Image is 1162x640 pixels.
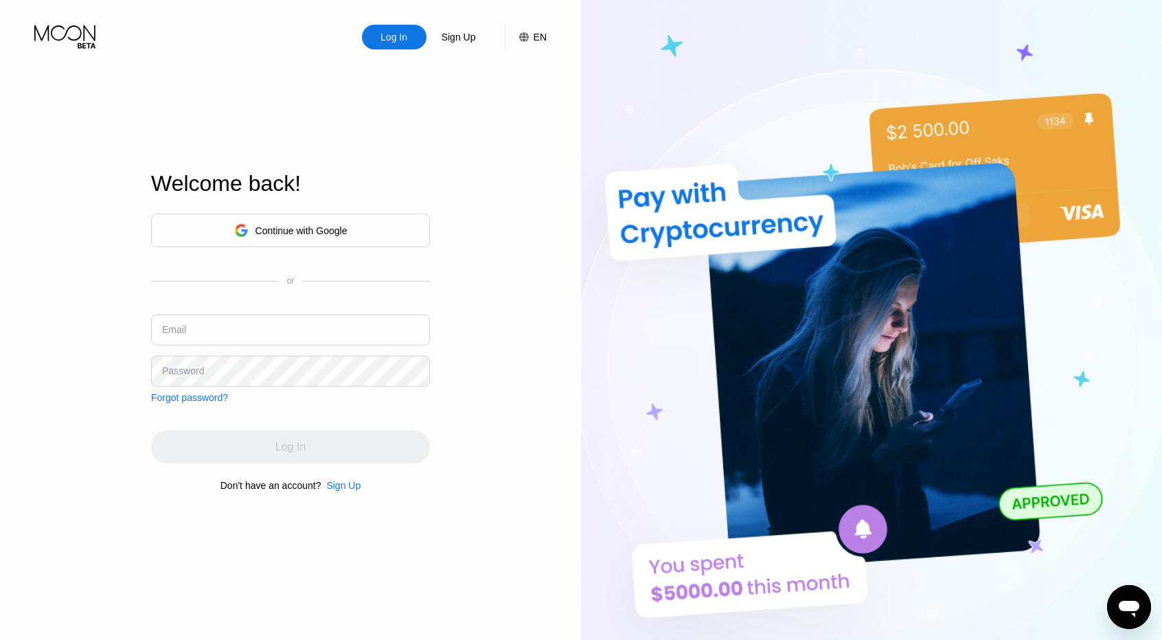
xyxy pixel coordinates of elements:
div: Sign Up [326,480,361,491]
div: or [287,276,295,286]
div: Forgot password? [151,392,228,403]
div: Welcome back! [151,171,430,196]
div: Sign Up [321,480,361,491]
div: Don't have an account? [220,480,321,491]
div: EN [505,25,547,49]
div: Email [162,324,186,335]
div: EN [534,32,547,43]
div: Continue with Google [151,214,430,247]
div: Sign Up [426,25,491,49]
iframe: Button to launch messaging window [1107,585,1151,629]
div: Log In [379,30,409,44]
div: Log In [362,25,426,49]
div: Sign Up [440,30,477,44]
div: Continue with Google [255,225,348,236]
div: Password [162,365,204,376]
